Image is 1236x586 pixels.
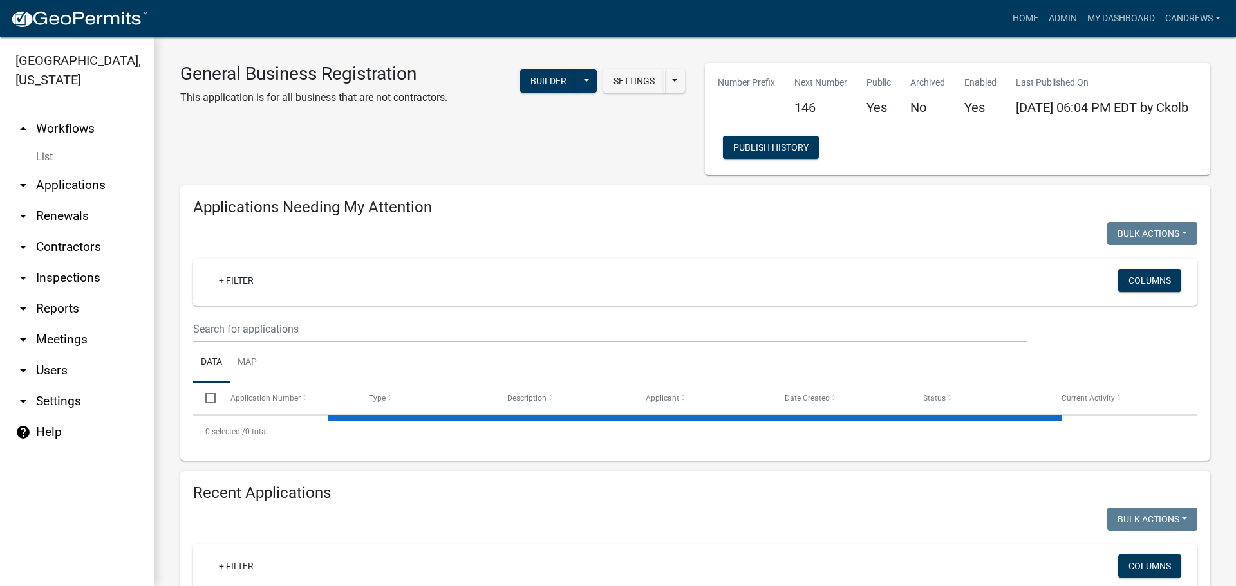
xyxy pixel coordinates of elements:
i: arrow_drop_down [15,178,31,193]
h5: Yes [964,100,997,115]
button: Settings [603,69,665,93]
span: 0 selected / [205,427,245,436]
p: Number Prefix [718,76,775,89]
button: Builder [520,69,577,93]
h4: Applications Needing My Attention [193,198,1197,217]
datatable-header-cell: Status [911,383,1049,414]
a: + Filter [209,269,264,292]
h5: 146 [794,100,847,115]
span: Applicant [646,394,679,403]
p: This application is for all business that are not contractors. [180,90,447,105]
p: Next Number [794,76,847,89]
p: Public [866,76,891,89]
i: arrow_drop_down [15,301,31,316]
i: arrow_drop_down [15,208,31,224]
span: Current Activity [1062,394,1115,403]
datatable-header-cell: Applicant [633,383,772,414]
input: Search for applications [193,316,1027,342]
button: Publish History [723,136,819,159]
a: candrews [1160,6,1226,31]
p: Archived [910,76,945,89]
button: Columns [1118,554,1181,578]
button: Bulk Actions [1107,222,1197,245]
i: arrow_drop_down [15,270,31,286]
h5: No [910,100,945,115]
span: Application Number [230,394,301,403]
h5: Yes [866,100,891,115]
i: arrow_drop_down [15,239,31,255]
p: Enabled [964,76,997,89]
a: Data [193,342,230,383]
a: Map [230,342,265,383]
i: arrow_drop_down [15,332,31,347]
i: arrow_drop_down [15,394,31,409]
datatable-header-cell: Application Number [218,383,356,414]
span: [DATE] 06:04 PM EDT by Ckolb [1016,100,1188,115]
a: My Dashboard [1082,6,1160,31]
button: Columns [1118,269,1181,292]
i: help [15,425,31,440]
h3: General Business Registration [180,63,447,85]
a: Home [1007,6,1044,31]
datatable-header-cell: Current Activity [1049,383,1188,414]
datatable-header-cell: Select [193,383,218,414]
datatable-header-cell: Type [357,383,495,414]
div: 0 total [193,416,1197,448]
span: Description [507,394,547,403]
i: arrow_drop_up [15,121,31,136]
p: Last Published On [1016,76,1188,89]
datatable-header-cell: Date Created [772,383,910,414]
wm-modal-confirm: Workflow Publish History [723,143,819,154]
span: Date Created [785,394,830,403]
h4: Recent Applications [193,484,1197,502]
a: Admin [1044,6,1082,31]
a: + Filter [209,554,264,578]
span: Type [369,394,386,403]
i: arrow_drop_down [15,363,31,378]
button: Bulk Actions [1107,508,1197,531]
span: Status [923,394,946,403]
datatable-header-cell: Description [495,383,633,414]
